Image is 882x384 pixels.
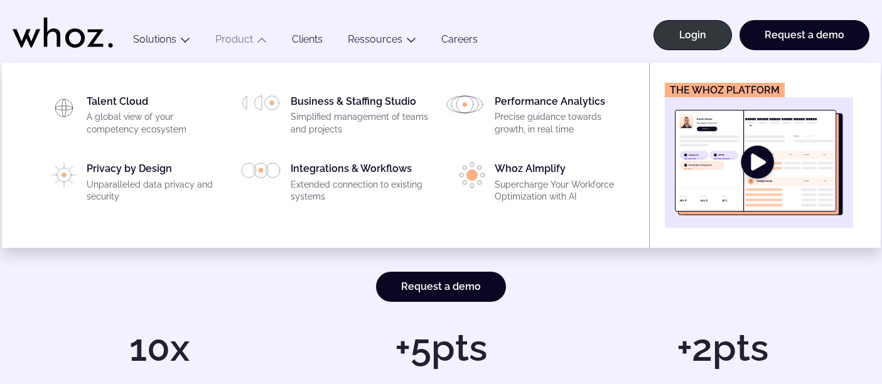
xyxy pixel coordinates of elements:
a: Product [215,33,253,45]
img: HP_PICTO_CARTOGRAPHIE-1.svg [51,95,77,120]
a: Whoz AImplifySupercharge Your Workforce Optimization with AI [445,163,634,208]
button: Ressources [335,33,429,50]
button: Product [203,33,279,50]
div: Integrations & Workflows [291,163,430,208]
a: Request a demo [739,20,869,50]
div: Talent Cloud [87,95,226,141]
img: PICTO_ECLAIRER-1-e1756198033837.png [460,163,485,188]
p: A global view of your competency ecosystem [87,111,226,136]
a: Careers [429,33,490,50]
p: Extended connection to existing systems [291,179,430,203]
iframe: Chatbot [799,301,864,366]
h1: 10x [25,329,294,366]
p: Supercharge Your Workforce Optimization with AI [495,179,634,203]
img: HP_PICTO_GESTION-PORTEFEUILLE-PROJETS.svg [241,95,281,110]
h1: +5pts [306,329,575,366]
div: Privacy by Design [87,163,226,208]
div: Business & Staffing Studio [291,95,430,141]
img: PICTO_CONFIANCE_NUMERIQUE.svg [51,163,76,188]
p: Simplified management of teams and projects [291,111,430,136]
p: Unparalleled data privacy and security [87,179,226,203]
img: PICTO_INTEGRATION.svg [241,163,281,178]
a: Privacy by DesignUnparalleled data privacy and security [37,163,226,208]
a: Talent CloudA global view of your competency ecosystem [37,95,226,141]
a: Clients [279,33,335,50]
h1: +2pts [588,329,857,366]
button: Solutions [121,33,203,50]
a: Performance AnalyticsPrecise guidance towards growth, in real time [445,95,634,141]
a: Ressources [348,33,402,45]
a: Request a demo [376,272,506,302]
div: Whoz AImplify [495,163,634,208]
div: Performance Analytics [495,95,634,141]
a: Login [653,20,732,50]
p: Precise guidance towards growth, in real time [495,111,634,136]
img: HP_PICTO_ANALYSE_DE_PERFORMANCES.svg [445,95,485,114]
figcaption: The Whoz platform [665,83,785,97]
a: The Whoz platform [665,83,853,228]
a: Integrations & WorkflowsExtended connection to existing systems [241,163,430,208]
a: Business & Staffing StudioSimplified management of teams and projects [241,95,430,141]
